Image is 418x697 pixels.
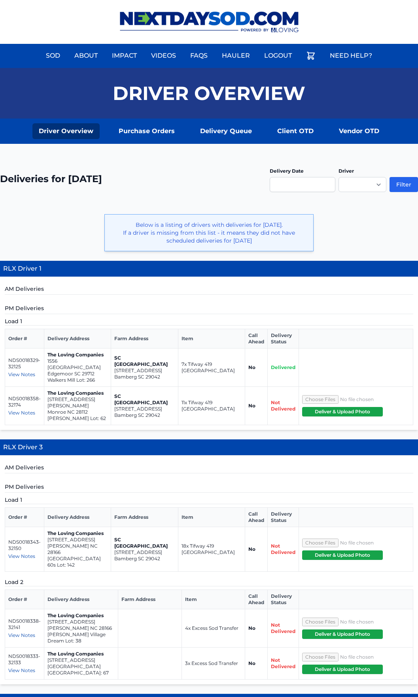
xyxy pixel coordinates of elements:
[8,618,41,631] p: NDS0018338-32141
[248,660,255,666] strong: No
[271,399,295,412] span: Not Delivered
[114,406,174,412] p: [STREET_ADDRESS]
[271,622,295,634] span: Not Delivered
[390,177,418,192] button: Filter
[182,648,245,680] td: 3x Excess Sod Transfer
[47,371,108,377] p: Edgemoor SC 29712
[8,667,35,673] span: View Notes
[5,578,413,586] h5: Load 2
[5,317,413,326] h5: Load 1
[217,46,255,65] a: Hauler
[47,651,115,657] p: The Loving Companies
[178,527,245,572] td: 18x Tifway 419 [GEOGRAPHIC_DATA]
[47,396,108,409] p: [STREET_ADDRESS][PERSON_NAME]
[8,553,35,559] span: View Notes
[5,483,413,493] h5: PM Deliveries
[8,371,35,377] span: View Notes
[47,619,115,625] p: [STREET_ADDRESS]
[182,590,245,609] th: Item
[47,670,115,676] p: [GEOGRAPHIC_DATA]: 67
[114,393,174,406] p: SC [GEOGRAPHIC_DATA]
[47,358,108,371] p: 1556 [GEOGRAPHIC_DATA]
[185,46,212,65] a: FAQs
[5,590,44,609] th: Order #
[248,625,255,631] strong: No
[47,415,108,422] p: [PERSON_NAME] Lot: 62
[47,657,115,663] p: [STREET_ADDRESS]
[270,168,304,174] label: Delivery Date
[32,123,100,139] a: Driver Overview
[325,46,377,65] a: Need Help?
[47,409,108,415] p: Monroe NC 28112
[5,496,413,504] h5: Load 1
[259,46,297,65] a: Logout
[114,412,174,418] p: Bamberg SC 29042
[47,537,108,543] p: [STREET_ADDRESS]
[8,410,35,416] span: View Notes
[5,304,413,314] h5: PM Deliveries
[47,543,108,556] p: [PERSON_NAME] NC 28166
[8,539,41,552] p: NDS0018343-32150
[178,387,245,425] td: 11x Tifway 419 [GEOGRAPHIC_DATA]
[114,355,174,367] p: SC [GEOGRAPHIC_DATA]
[8,357,41,370] p: NDS0018329-32125
[268,590,299,609] th: Delivery Status
[302,629,383,639] button: Deliver & Upload Photo
[333,123,386,139] a: Vendor OTD
[302,665,383,674] button: Deliver & Upload Photo
[47,377,108,383] p: Walkers Mill Lot: 266
[339,168,354,174] label: Driver
[5,329,44,348] th: Order #
[111,329,178,348] th: Farm Address
[248,403,255,409] strong: No
[118,590,182,609] th: Farm Address
[47,390,108,396] p: The Loving Companies
[8,632,35,638] span: View Notes
[5,285,413,295] h5: AM Deliveries
[182,609,245,648] td: 4x Excess Sod Transfer
[146,46,181,65] a: Videos
[111,508,178,527] th: Farm Address
[271,123,320,139] a: Client OTD
[41,46,65,65] a: Sod
[245,508,268,527] th: Call Ahead
[248,546,255,552] strong: No
[107,46,142,65] a: Impact
[47,631,115,644] p: [PERSON_NAME] Village Dream Lot: 38
[5,463,413,473] h5: AM Deliveries
[245,329,268,348] th: Call Ahead
[302,550,383,560] button: Deliver & Upload Photo
[248,364,255,370] strong: No
[47,612,115,619] p: The Loving Companies
[5,508,44,527] th: Order #
[8,396,41,408] p: NDS0018358-32174
[245,590,268,609] th: Call Ahead
[178,348,245,387] td: 7x Tifway 419 [GEOGRAPHIC_DATA]
[113,84,305,103] h1: Driver Overview
[114,374,174,380] p: Bamberg SC 29042
[47,556,108,568] p: [GEOGRAPHIC_DATA] 60s Lot: 142
[111,221,307,245] p: Below is a listing of drivers with deliveries for [DATE]. If a driver is missing from this list -...
[178,329,245,348] th: Item
[194,123,258,139] a: Delivery Queue
[302,407,383,416] button: Deliver & Upload Photo
[271,657,295,669] span: Not Delivered
[271,364,295,370] span: Delivered
[178,508,245,527] th: Item
[8,653,41,666] p: NDS0018333-32133
[114,537,174,549] p: SC [GEOGRAPHIC_DATA]
[70,46,102,65] a: About
[114,549,174,556] p: [STREET_ADDRESS]
[44,590,118,609] th: Delivery Address
[268,329,299,348] th: Delivery Status
[114,556,174,562] p: Bamberg SC 29042
[114,367,174,374] p: [STREET_ADDRESS]
[47,625,115,631] p: [PERSON_NAME] NC 28166
[47,663,115,670] p: [GEOGRAPHIC_DATA]
[271,543,295,555] span: Not Delivered
[268,508,299,527] th: Delivery Status
[47,530,108,537] p: The Loving Companies
[47,352,108,358] p: The Loving Companies
[44,508,111,527] th: Delivery Address
[112,123,181,139] a: Purchase Orders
